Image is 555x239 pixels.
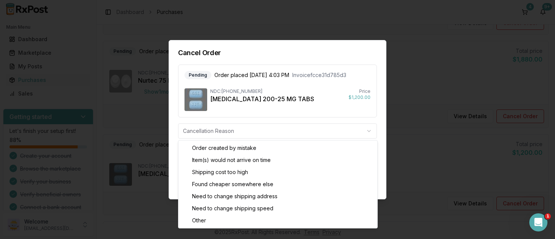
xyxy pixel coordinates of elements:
[192,168,248,176] span: Shipping cost too high
[545,213,551,219] span: 1
[192,205,273,212] span: Need to change shipping speed
[192,180,273,188] span: Found cheaper somewhere else
[192,193,277,200] span: Need to change shipping address
[529,213,547,231] iframe: Intercom live chat
[192,217,206,224] span: Other
[192,144,256,152] span: Order created by mistake
[192,156,271,164] span: Item(s) would not arrive on time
